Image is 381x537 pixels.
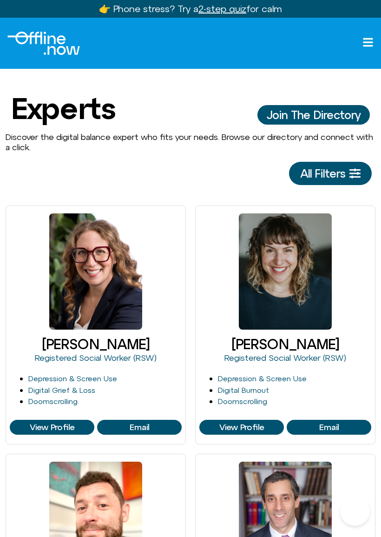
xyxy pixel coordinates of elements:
span: Join The Directory [267,109,361,121]
a: View Profile of Cleo Haber [199,420,284,435]
a: Depression & Screen Use [28,374,117,383]
a: Open menu [362,37,374,48]
a: Doomscrolling [218,397,267,405]
span: View Profile [219,423,264,432]
a: Join The Director [257,105,370,125]
a: View Profile of Blair Wexler-Singer [10,420,94,435]
div: Logo [7,32,80,55]
a: View Profile of Blair Wexler-Singer [97,420,182,435]
u: 2-step quiz [198,3,246,14]
span: Discover the digital balance expert who fits your needs. Browse our directory and connect with a ... [6,132,373,152]
iframe: Botpress [340,496,370,526]
a: Digital Burnout [218,386,269,394]
a: All Filters [289,162,372,185]
a: Registered Social Worker (RSW) [35,353,157,363]
span: All Filters [300,167,346,179]
span: View Profile [30,423,75,432]
a: [PERSON_NAME] [42,336,150,352]
img: offline.now [7,32,80,55]
span: Email [319,423,339,432]
a: 👉 Phone stress? Try a2-step quizfor calm [99,3,282,14]
a: View Profile of Cleo Haber [287,420,371,435]
span: Email [130,423,149,432]
a: Registered Social Worker (RSW) [224,353,346,363]
a: Doomscrolling [28,397,78,405]
a: Digital Grief & Loss [28,386,95,394]
a: Depression & Screen Use [218,374,307,383]
a: [PERSON_NAME] [231,336,339,352]
h1: Experts [11,92,115,125]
